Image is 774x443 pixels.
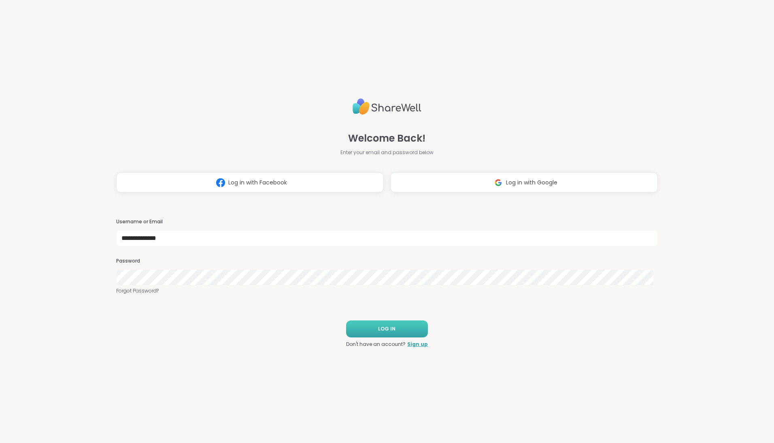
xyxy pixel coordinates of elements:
h3: Username or Email [116,218,658,225]
button: LOG IN [346,320,428,337]
span: Log in with Google [506,178,557,187]
button: Log in with Google [390,172,658,193]
a: Forgot Password? [116,287,658,295]
a: Sign up [407,341,428,348]
span: Enter your email and password below [340,149,434,156]
h3: Password [116,258,658,265]
span: Welcome Back! [348,131,425,146]
img: ShareWell Logomark [491,175,506,190]
span: Don't have an account? [346,341,406,348]
img: ShareWell Logo [353,95,421,118]
img: ShareWell Logomark [213,175,228,190]
span: LOG IN [378,325,396,333]
button: Log in with Facebook [116,172,384,193]
span: Log in with Facebook [228,178,287,187]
